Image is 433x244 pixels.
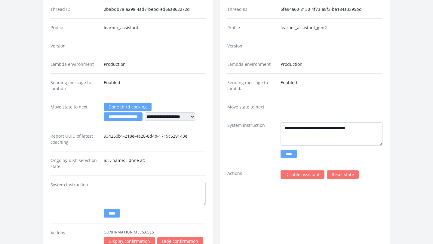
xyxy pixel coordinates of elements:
dt: Report UUID of latest coaching [51,133,99,145]
dt: Lambda environment [51,61,99,67]
dd: id: , name: , done at: [104,157,206,169]
a: Done third cooking [104,103,152,111]
dd: Enabled [104,80,206,92]
dt: Ongoing dish selection state [51,157,99,169]
dt: Actions [227,170,276,179]
dd: 2b8bdb78-a298-4ad7-bebd-ed66a862272d [104,6,206,12]
dt: Version [51,43,99,49]
dd: 5fa94a60-8130-4f73-a8f3-ba184a3395bd [281,6,382,12]
dt: System instruction [51,182,99,218]
a: Reset state [327,170,359,179]
dt: Lambda environment [227,61,276,67]
dt: Profile [51,25,99,31]
dt: Thread ID [227,6,276,12]
dt: System instruction [227,122,276,158]
dd: Production [281,61,382,67]
dd: Production [104,61,206,67]
dt: Move state to next [51,104,99,121]
dd: learner_assistant [104,25,206,31]
dt: Thread ID [51,6,99,12]
dd: Enabled [281,80,382,92]
dt: Version [227,43,276,49]
a: Disable assistant [281,170,324,179]
dd: 934250b1-218e-4a28-8d4b-1719c529143e [104,133,206,145]
dd: learner_assistant_gen2 [281,25,382,31]
dt: Move state to next [227,104,276,110]
h4: Confirmation Messages [104,230,206,235]
dt: Profile [227,25,276,31]
dt: Sending message to lambda [227,80,276,92]
dt: Sending message to lambda [51,80,99,92]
